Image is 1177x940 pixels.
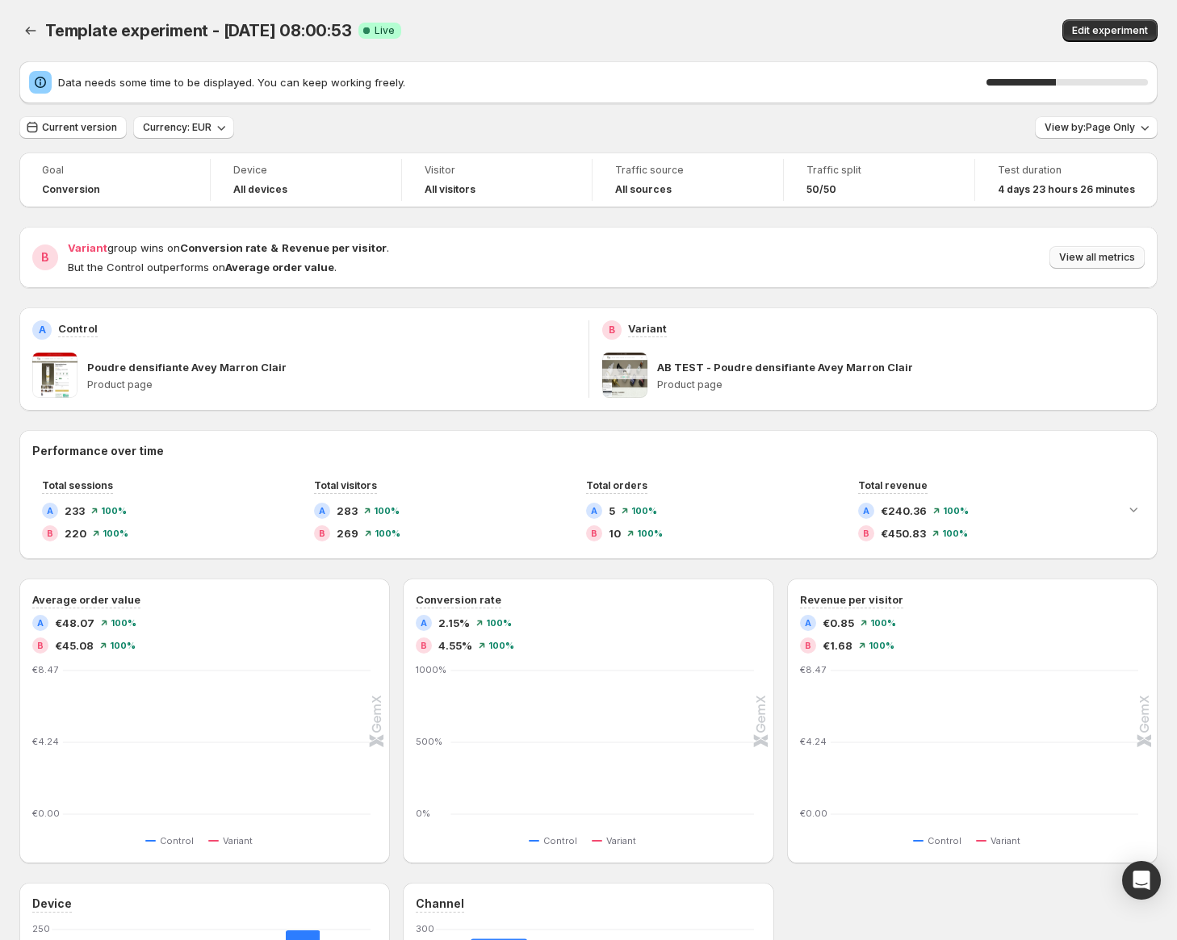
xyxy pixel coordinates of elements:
span: 100 % [103,528,128,538]
h2: A [421,618,427,628]
h2: A [319,506,325,516]
span: 100 % [486,618,512,628]
text: €0.00 [32,808,60,819]
text: €4.24 [32,736,59,747]
text: 500% [416,736,442,747]
p: Variant [628,320,667,336]
h2: Performance over time [32,443,1145,459]
span: €450.83 [881,525,926,541]
span: 100 % [943,506,969,516]
h3: Channel [416,896,464,912]
img: Poudre densifiante Avey Marron Clair [32,353,77,398]
h4: All visitors [425,183,475,196]
button: Variant [208,831,259,850]
h2: B [591,528,597,538]
p: Control [58,320,98,336]
span: Control [928,834,961,847]
span: Live [375,24,395,37]
span: View by: Page Only [1045,121,1135,134]
h2: B [47,528,53,538]
p: Poudre densifiante Avey Marron Clair [87,359,287,375]
span: Visitor [425,164,570,177]
a: Test duration4 days 23 hours 26 minutes [998,162,1135,198]
span: Variant [606,834,636,847]
h2: A [39,324,46,336]
span: €240.36 [881,503,927,519]
p: Product page [657,378,1146,391]
span: 100 % [101,506,127,516]
span: Variant [991,834,1020,847]
text: 300 [416,923,434,934]
h2: A [47,506,53,516]
a: VisitorAll visitors [425,162,570,198]
button: View by:Page Only [1035,116,1158,139]
h2: A [37,618,44,628]
a: DeviceAll devices [233,162,379,198]
span: 5 [609,503,615,519]
span: View all metrics [1059,251,1135,264]
button: Currency: EUR [133,116,234,139]
text: €4.24 [800,736,827,747]
span: 100 % [869,641,894,650]
button: Current version [19,116,127,139]
span: €1.68 [823,637,852,654]
h2: B [805,641,811,650]
h2: A [805,618,811,628]
span: 100 % [110,641,136,650]
span: 4 days 23 hours 26 minutes [998,183,1135,196]
span: 100 % [374,506,400,516]
span: 100 % [488,641,514,650]
button: View all metrics [1049,246,1145,269]
button: Edit experiment [1062,19,1158,42]
span: 100 % [870,618,896,628]
h2: B [421,641,427,650]
span: Traffic source [615,164,760,177]
span: €0.85 [823,615,854,631]
span: Data needs some time to be displayed. You can keep working freely. [58,74,986,90]
span: 2.15% [438,615,470,631]
button: Variant [592,831,643,850]
span: Conversion [42,183,100,196]
span: Currency: EUR [143,121,212,134]
span: 100 % [637,528,663,538]
h3: Device [32,896,72,912]
button: Control [529,831,584,850]
span: Control [160,834,194,847]
span: 100 % [375,528,400,538]
span: 100 % [111,618,136,628]
span: 233 [65,503,85,519]
text: €8.47 [32,664,58,675]
h2: B [319,528,325,538]
span: Total visitors [314,479,377,491]
span: But the Control outperforms on . [68,261,337,274]
a: Traffic sourceAll sources [615,162,760,198]
strong: & [270,241,279,254]
button: Control [145,831,200,850]
a: GoalConversion [42,162,187,198]
span: Edit experiment [1072,24,1148,37]
h3: Average order value [32,591,140,608]
span: Traffic split [806,164,952,177]
span: €48.07 [55,615,94,631]
text: 250 [32,923,50,934]
button: Expand chart [1122,498,1145,520]
h2: B [609,324,615,336]
span: 283 [337,503,358,519]
text: €8.47 [800,664,826,675]
h3: Conversion rate [416,591,501,608]
img: AB TEST - Poudre densifiante Avey Marron Clair [602,353,647,398]
h2: B [37,641,44,650]
span: Total orders [586,479,647,491]
a: Traffic split50/50 [806,162,952,198]
h4: All devices [233,183,287,196]
strong: Average order value [225,261,334,274]
strong: Conversion rate [180,241,267,254]
span: Goal [42,164,187,177]
span: 100 % [942,528,968,538]
h2: B [863,528,869,538]
span: 10 [609,525,621,541]
span: group wins on . [68,241,389,254]
button: Variant [976,831,1027,850]
h4: All sources [615,183,672,196]
span: Control [543,834,577,847]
